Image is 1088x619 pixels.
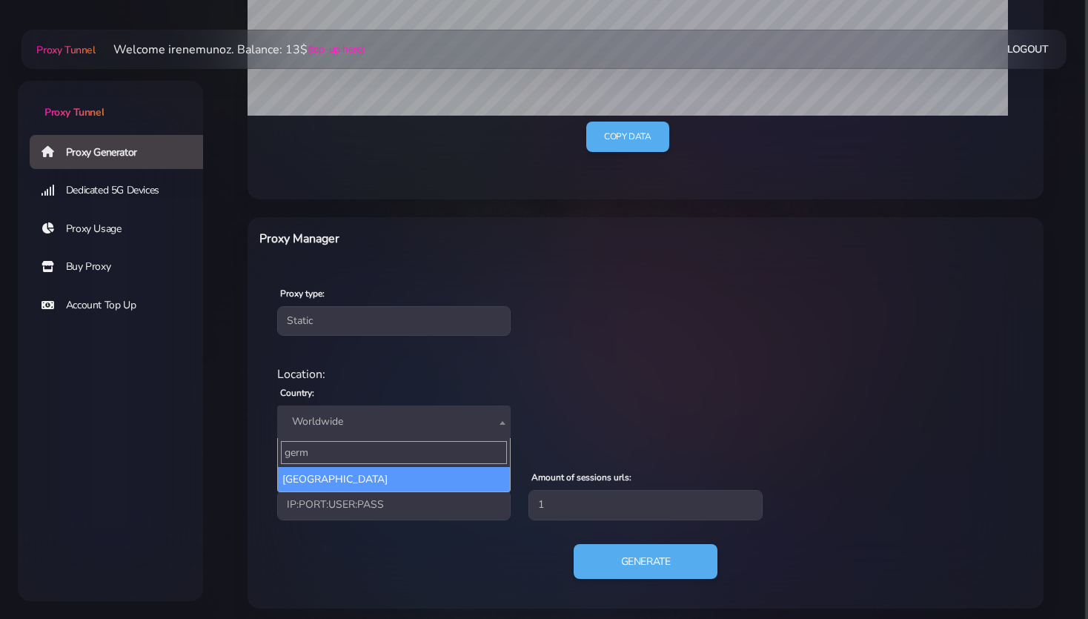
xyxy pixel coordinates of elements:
[96,41,365,59] li: Welcome irenemunoz. Balance: 13$
[531,471,631,484] label: Amount of sessions urls:
[277,406,511,438] span: Worldwide
[30,212,215,246] a: Proxy Usage
[30,288,215,322] a: Account Top Up
[18,81,203,120] a: Proxy Tunnel
[280,386,314,400] label: Country:
[30,173,215,208] a: Dedicated 5G Devices
[308,42,365,57] a: (top-up here)
[268,450,1023,468] div: Proxy Settings:
[44,105,104,119] span: Proxy Tunnel
[30,135,215,169] a: Proxy Generator
[268,365,1023,383] div: Location:
[36,43,95,57] span: Proxy Tunnel
[259,229,703,248] h6: Proxy Manager
[281,441,507,464] input: Search
[286,411,502,432] span: Worldwide
[278,467,510,491] li: [GEOGRAPHIC_DATA]
[1007,36,1049,63] a: Logout
[1016,547,1069,600] iframe: Webchat Widget
[33,38,95,62] a: Proxy Tunnel
[280,287,325,300] label: Proxy type:
[574,544,718,580] button: Generate
[586,122,669,152] a: Copy data
[30,250,215,284] a: Buy Proxy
